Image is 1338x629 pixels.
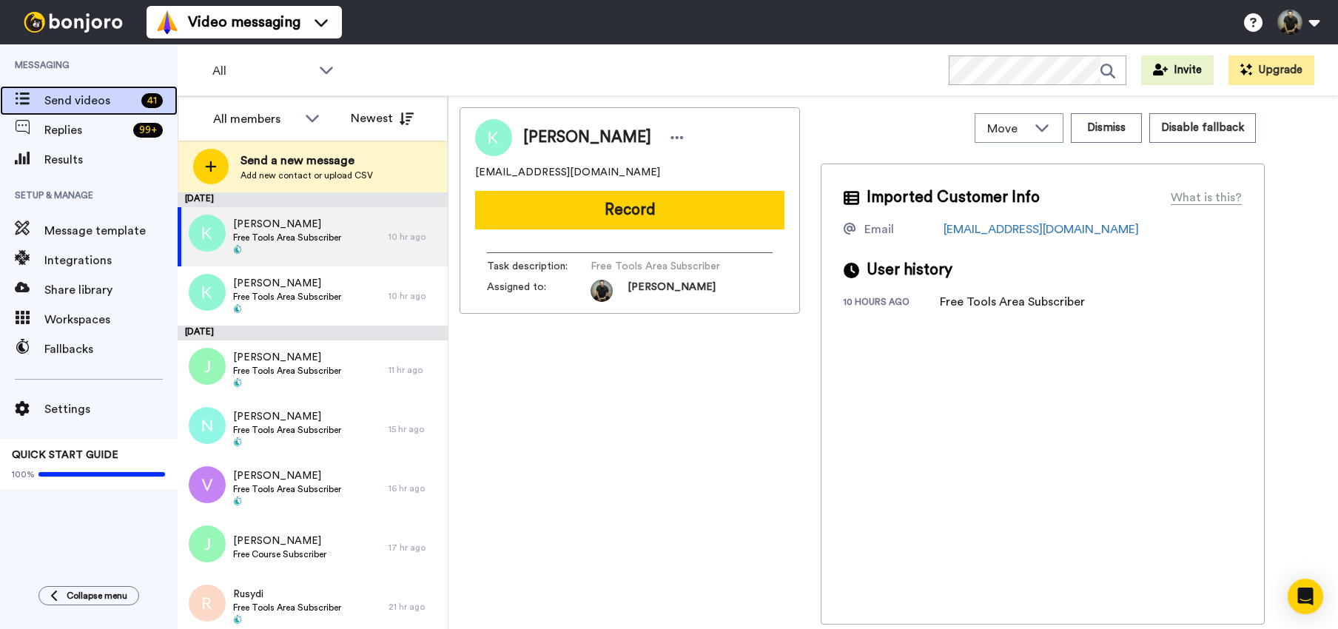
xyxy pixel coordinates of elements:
div: 10 hr ago [389,231,440,243]
div: 10 hours ago [844,296,940,311]
span: Free Tools Area Subscriber [233,424,341,436]
img: k.png [189,274,226,311]
span: Move [987,120,1027,138]
span: Free Tools Area Subscriber [233,232,341,243]
span: [PERSON_NAME] [523,127,651,149]
span: Integrations [44,252,178,269]
span: Settings [44,400,178,418]
span: [PERSON_NAME] [233,409,341,424]
span: Task description : [487,259,591,274]
div: 41 [141,93,163,108]
span: All [212,62,312,80]
img: k.png [189,215,226,252]
span: [PERSON_NAME] [233,276,341,291]
span: Workspaces [44,311,178,329]
div: 21 hr ago [389,601,440,613]
a: [EMAIL_ADDRESS][DOMAIN_NAME] [944,223,1139,235]
span: Results [44,151,178,169]
div: 99 + [133,123,163,138]
div: 16 hr ago [389,482,440,494]
button: Upgrade [1228,55,1314,85]
div: Open Intercom Messenger [1288,579,1323,614]
div: Free Tools Area Subscriber [940,293,1085,311]
span: Rusydi [233,587,341,602]
img: r.png [189,585,226,622]
span: [PERSON_NAME] [628,280,716,302]
img: j.png [189,348,226,385]
span: Free Tools Area Subscriber [233,365,341,377]
img: n.png [189,407,226,444]
span: Imported Customer Info [867,186,1040,209]
div: All members [213,110,297,128]
span: QUICK START GUIDE [12,450,118,460]
span: Send videos [44,92,135,110]
span: Video messaging [188,12,300,33]
span: 100% [12,468,35,480]
span: Collapse menu [67,590,127,602]
img: Image of Kevin [475,119,512,156]
span: User history [867,259,952,281]
span: Free Course Subscriber [233,548,326,560]
span: Assigned to: [487,280,591,302]
span: Add new contact or upload CSV [241,169,373,181]
span: Send a new message [241,152,373,169]
span: Share library [44,281,178,299]
span: Free Tools Area Subscriber [233,602,341,613]
img: vm-color.svg [155,10,179,34]
span: [PERSON_NAME] [233,217,341,232]
span: Free Tools Area Subscriber [233,291,341,303]
button: Collapse menu [38,586,139,605]
span: [EMAIL_ADDRESS][DOMAIN_NAME] [475,165,660,180]
img: dbb43e74-4438-4751-bed8-fc882dc9d16e-1616669848.jpg [591,280,613,302]
button: Dismiss [1071,113,1142,143]
img: j.png [189,525,226,562]
span: Replies [44,121,127,139]
span: [PERSON_NAME] [233,350,341,365]
div: [DATE] [178,326,448,340]
div: 17 hr ago [389,542,440,554]
span: Fallbacks [44,340,178,358]
div: What is this? [1171,189,1242,206]
button: Record [475,191,784,229]
div: 11 hr ago [389,364,440,376]
img: bj-logo-header-white.svg [18,12,129,33]
div: [DATE] [178,192,448,207]
span: Free Tools Area Subscriber [591,259,731,274]
span: [PERSON_NAME] [233,468,341,483]
button: Disable fallback [1149,113,1256,143]
div: 15 hr ago [389,423,440,435]
button: Invite [1141,55,1214,85]
span: Free Tools Area Subscriber [233,483,341,495]
span: [PERSON_NAME] [233,534,326,548]
div: Email [864,221,894,238]
span: Message template [44,222,178,240]
button: Newest [340,104,425,133]
img: v.png [189,466,226,503]
div: 10 hr ago [389,290,440,302]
